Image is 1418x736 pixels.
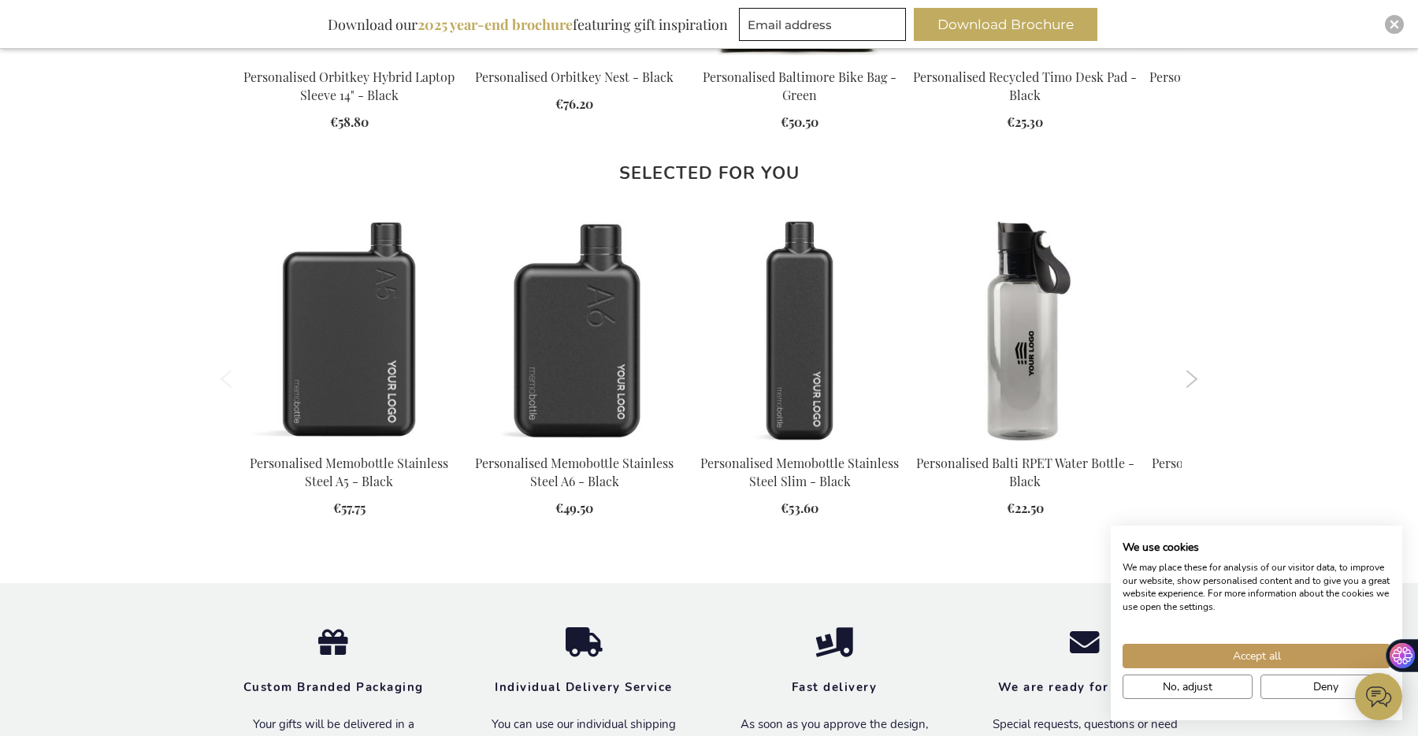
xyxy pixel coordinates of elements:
[1138,221,1363,441] img: Personalised Miles Thermos Bottle 1000ml - Steel
[739,8,911,46] form: marketing offers and promotions
[1149,69,1351,103] a: Personalised Hunton Laptop Case - Brown
[703,69,896,103] a: Personalised Baltimore Bike Bag - Green
[792,679,878,695] strong: Fast delivery
[998,679,1172,695] strong: We are ready for you 24/7
[1390,20,1399,29] img: Close
[1152,455,1349,489] a: Personalised Miles Thermos Bottle 1000ml - Steel
[462,221,687,441] img: Personalised Memobottle Stainless Steel A6 - Black
[475,69,674,85] a: Personalised Orbitkey Nest - Black
[462,435,687,450] a: Personalised Memobottle Stainless Steel A6 - Black
[236,435,462,450] a: Personalised Memobottle Stainless Steel A5 - Black
[913,69,1137,103] a: Personalised Recycled Timo Desk Pad - Black
[243,69,455,103] a: Personalised Orbitkey Hybrid Laptop Sleeve 14" - Black
[916,455,1134,489] a: Personalised Balti RPET Water Bottle - Black
[912,221,1138,441] img: Personalised Balti RPET Water Bottle
[1260,675,1390,699] button: Deny all cookies
[1007,500,1044,516] span: €22.50
[221,370,232,388] button: Previous
[1233,648,1281,664] span: Accept all
[418,15,573,34] b: 2025 year-end brochure
[495,679,673,695] strong: Individual Delivery Service
[1123,541,1390,555] h2: We use cookies
[1163,678,1212,695] span: No, adjust
[236,221,462,441] img: Personalised Memobottle Stainless Steel A5 - Black
[475,455,674,489] a: Personalised Memobottle Stainless Steel A6 - Black
[739,8,906,41] input: Email address
[333,500,366,516] span: €57.75
[700,455,899,489] a: Personalised Memobottle Stainless Steel Slim - Black
[1123,644,1390,668] button: Accept all cookies
[250,455,448,489] a: Personalised Memobottle Stainless Steel A5 - Black
[555,500,593,516] span: €49.50
[1007,113,1043,130] span: €25.30
[912,435,1138,450] a: Personalised Balti RPET Water Bottle
[619,162,800,185] strong: Selected for you
[914,8,1097,41] button: Download Brochure
[781,113,819,130] span: €50.50
[243,679,424,695] strong: Custom Branded Packaging
[330,113,369,130] span: €58.80
[236,49,462,64] a: Personalised Orbitkey Hybrid Laptop Sleeve 14" - Black
[912,49,1138,64] a: Personalised Recycled Timo Desk Pad
[1186,370,1197,388] button: Next
[1355,673,1402,720] iframe: belco-activator-frame
[781,500,819,516] span: €53.60
[462,49,687,64] a: Personalised Orbitkey Nest - Black
[321,8,735,41] div: Download our featuring gift inspiration
[687,221,912,441] img: Personalised Memobottle Stainless Steel Slim - Black
[687,435,912,450] a: Personalised Memobottle Stainless Steel Slim - Black
[1123,675,1253,699] button: Adjust cookie preferences
[687,49,912,64] a: Personalised Baltimore Bike Bag - Green
[1123,561,1390,614] p: We may place these for analysis of our visitor data, to improve our website, show personalised co...
[555,95,593,112] span: €76.20
[1313,678,1338,695] span: Deny
[1385,15,1404,34] div: Close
